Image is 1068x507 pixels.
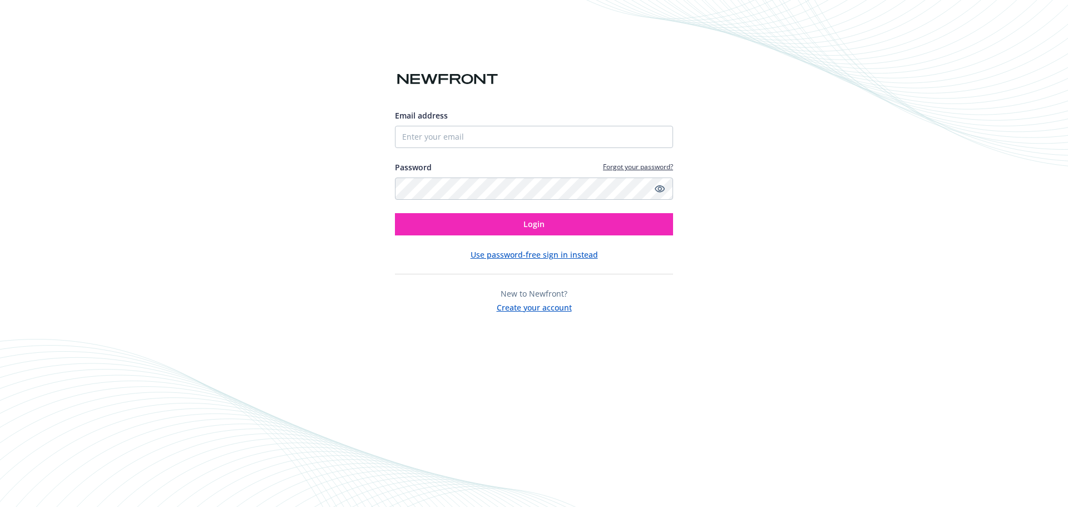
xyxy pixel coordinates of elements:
[501,288,567,299] span: New to Newfront?
[653,182,666,195] a: Show password
[471,249,598,260] button: Use password-free sign in instead
[395,213,673,235] button: Login
[395,178,673,200] input: Enter your password
[395,70,500,89] img: Newfront logo
[523,219,545,229] span: Login
[497,299,572,313] button: Create your account
[603,162,673,171] a: Forgot your password?
[395,161,432,173] label: Password
[395,110,448,121] span: Email address
[395,126,673,148] input: Enter your email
